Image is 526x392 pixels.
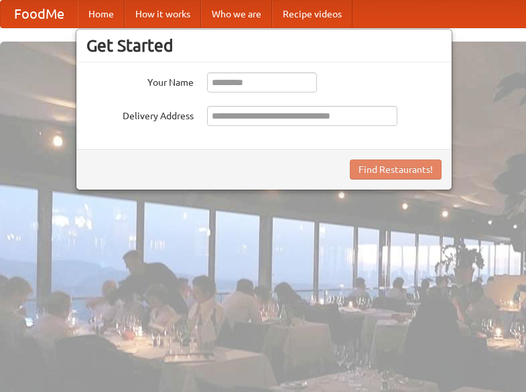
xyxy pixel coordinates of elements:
[201,1,272,27] a: Who we are
[1,1,78,27] a: FoodMe
[125,1,201,27] a: How it works
[86,36,442,56] h3: Get Started
[86,106,194,123] label: Delivery Address
[272,1,352,27] a: Recipe videos
[86,72,194,89] label: Your Name
[350,159,442,180] button: Find Restaurants!
[78,1,125,27] a: Home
